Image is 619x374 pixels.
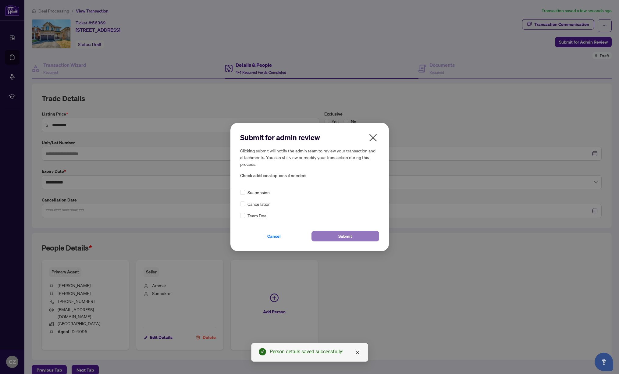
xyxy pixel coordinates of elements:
span: check-circle [259,348,266,355]
span: Cancellation [247,201,271,207]
button: Cancel [240,231,308,241]
h5: Clicking submit will notify the admin team to review your transaction and attachments. You can st... [240,147,379,167]
a: Close [354,349,361,356]
h2: Submit for admin review [240,133,379,142]
button: Submit [311,231,379,241]
span: Submit [338,231,352,241]
span: Team Deal [247,212,267,219]
span: close [368,133,378,143]
span: Cancel [267,231,281,241]
span: Check additional options if needed: [240,172,379,179]
span: Suspension [247,189,270,196]
div: Person details saved successfully! [270,348,361,355]
span: close [355,350,360,355]
button: Open asap [595,353,613,371]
